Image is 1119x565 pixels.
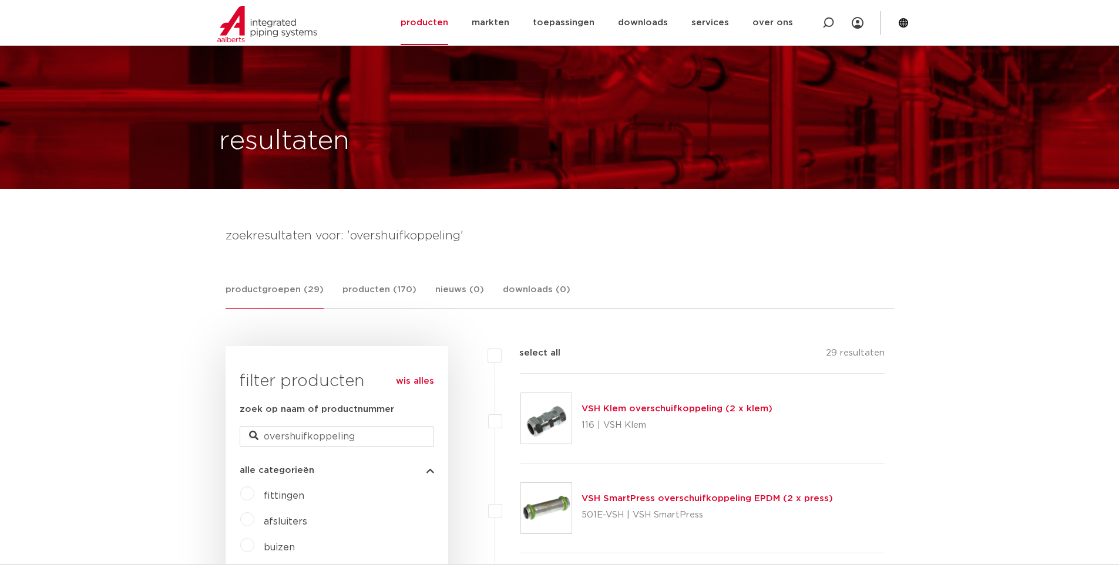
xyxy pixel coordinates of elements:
h4: zoekresultaten voor: 'overshuifkoppeling' [226,226,894,245]
img: Thumbnail for VSH Klem overschuifkoppeling (2 x klem) [521,393,572,444]
p: 29 resultaten [826,346,885,364]
label: select all [502,346,560,360]
a: VSH Klem overschuifkoppeling (2 x klem) [582,404,772,413]
label: zoek op naam of productnummer [240,402,394,417]
a: producten (170) [342,283,416,308]
p: 116 | VSH Klem [582,416,772,435]
input: zoeken [240,426,434,447]
button: alle categorieën [240,466,434,475]
span: alle categorieën [240,466,314,475]
img: Thumbnail for VSH SmartPress overschuifkoppeling EPDM (2 x press) [521,483,572,533]
h3: filter producten [240,370,434,393]
h1: resultaten [219,123,350,160]
a: fittingen [264,491,304,500]
a: afsluiters [264,517,307,526]
a: VSH SmartPress overschuifkoppeling EPDM (2 x press) [582,494,833,503]
a: productgroepen (29) [226,283,324,309]
a: buizen [264,543,295,552]
a: wis alles [396,374,434,388]
p: 501E-VSH | VSH SmartPress [582,506,833,525]
a: downloads (0) [503,283,570,308]
a: nieuws (0) [435,283,484,308]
